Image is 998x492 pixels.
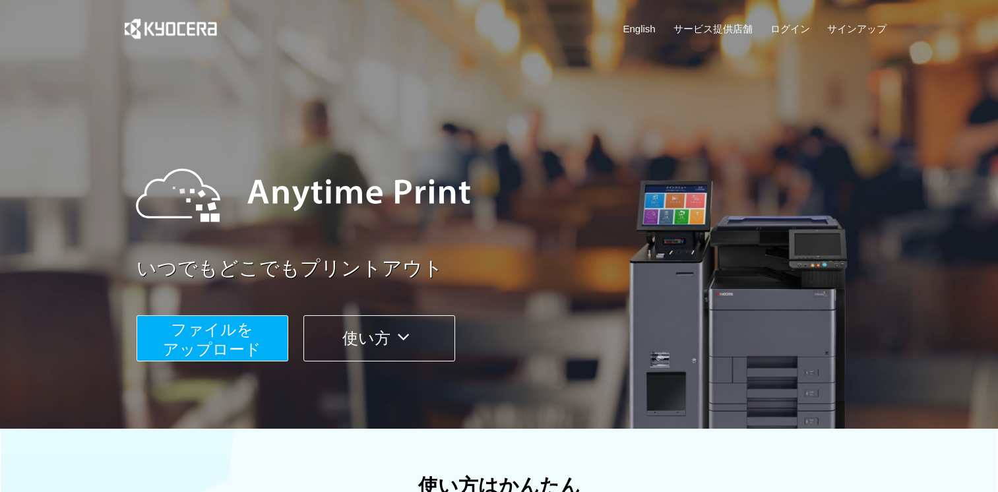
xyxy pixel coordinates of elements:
a: ログイン [770,22,810,36]
a: サインアップ [827,22,887,36]
a: English [623,22,656,36]
span: ファイルを ​​アップロード [163,321,261,358]
button: ファイルを​​アップロード [137,315,288,361]
button: 使い方 [303,315,455,361]
a: いつでもどこでもプリントアウト [137,255,895,283]
a: サービス提供店舗 [673,22,753,36]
